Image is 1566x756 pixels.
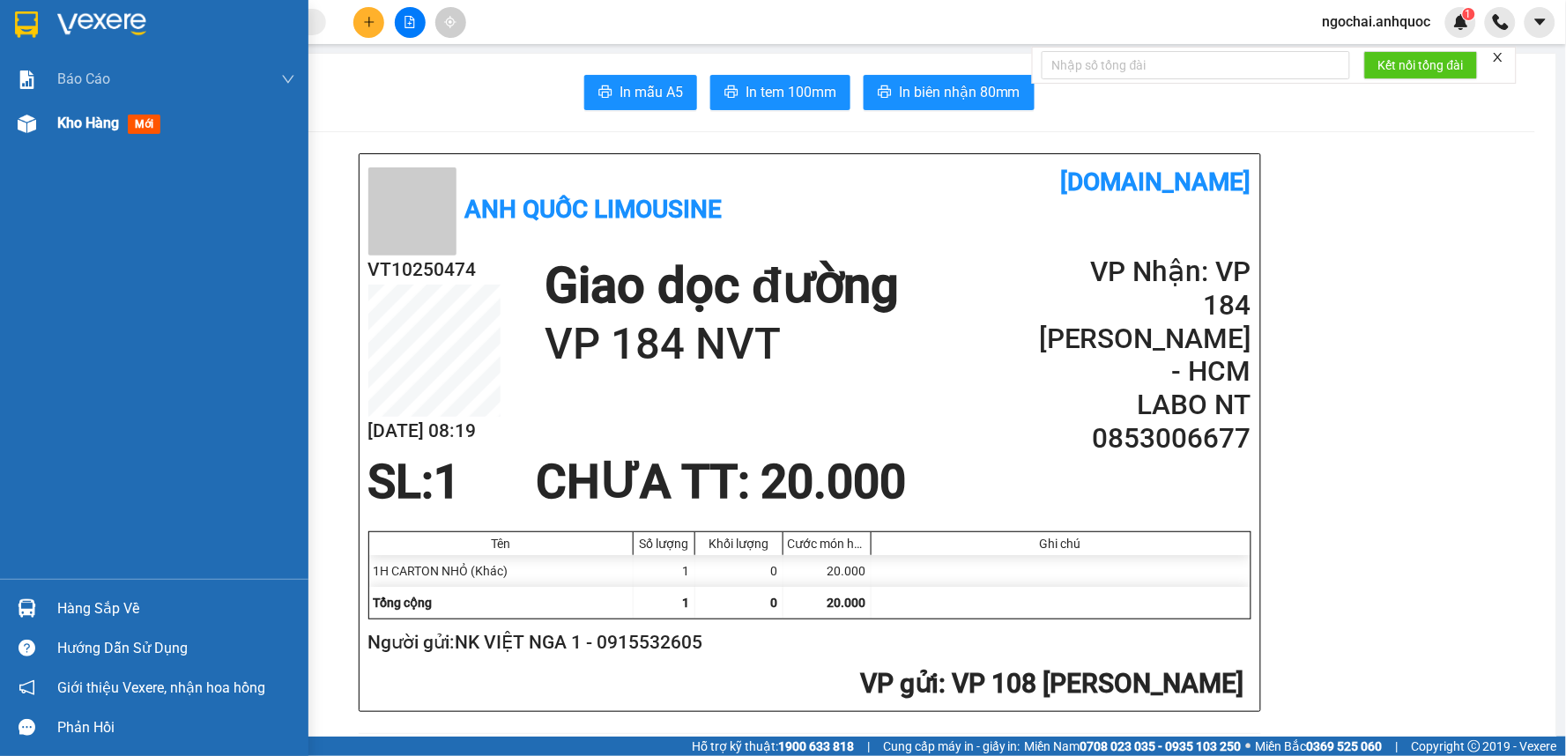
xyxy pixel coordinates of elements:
button: printerIn tem 100mm [710,75,850,110]
span: | [867,737,870,756]
div: Tên [374,537,628,551]
button: printerIn biên nhận 80mm [864,75,1035,110]
span: 20.000 [828,596,866,610]
strong: 0708 023 035 - 0935 103 250 [1080,739,1242,753]
button: file-add [395,7,426,38]
strong: 0369 525 060 [1307,739,1383,753]
span: message [19,719,35,736]
img: logo-vxr [15,11,38,38]
span: ⚪️ [1246,743,1251,750]
img: warehouse-icon [18,115,36,133]
div: Ghi chú [876,537,1246,551]
span: down [281,72,295,86]
div: Phản hồi [57,715,295,741]
span: 0 [771,596,778,610]
span: In biên nhận 80mm [899,81,1020,103]
span: Giới thiệu Vexere, nhận hoa hồng [57,677,265,699]
h2: 0853006677 [1039,422,1251,456]
div: Khối lượng [700,537,778,551]
span: ngochai.anhquoc [1309,11,1445,33]
span: Miền Nam [1025,737,1242,756]
b: Anh Quốc Limousine [465,195,723,224]
h2: LABO NT [1039,389,1251,422]
b: [DOMAIN_NAME] [1061,167,1251,196]
span: notification [19,679,35,696]
span: VP 184 NVT [168,124,278,186]
span: Kho hàng [57,115,119,131]
h2: [DATE] 08:19 [368,417,501,446]
div: 1H CARTON NHỎ (Khác) [369,555,634,587]
span: printer [878,85,892,101]
h2: VT10250474 [368,256,501,285]
span: Tổng cộng [374,596,433,610]
button: caret-down [1525,7,1555,38]
span: 1 [434,455,461,509]
div: 20.000 [783,555,872,587]
div: VP 184 [PERSON_NAME] - HCM [168,15,310,78]
span: In mẫu A5 [620,81,683,103]
h2: VP Nhận: VP 184 [PERSON_NAME] - HCM [1039,256,1251,389]
span: In tem 100mm [746,81,836,103]
img: icon-new-feature [1453,14,1469,30]
span: | [1396,737,1399,756]
div: Cước món hàng [788,537,866,551]
span: Nhận: [168,17,211,35]
span: plus [363,16,375,28]
span: question-circle [19,640,35,656]
button: aim [435,7,466,38]
div: NK VIỆT NGA 1 [15,57,156,78]
span: 1 [683,596,690,610]
span: VP gửi [861,668,939,699]
img: phone-icon [1493,14,1509,30]
div: VP 108 [PERSON_NAME] [15,15,156,57]
h2: Người gửi: NK VIỆT NGA 1 - 0915532605 [368,628,1244,657]
div: Hàng sắp về [57,596,295,622]
button: printerIn mẫu A5 [584,75,697,110]
div: Số lượng [638,537,690,551]
div: LABO NT [168,78,310,100]
span: Gửi: [15,17,42,35]
img: solution-icon [18,70,36,89]
span: file-add [404,16,416,28]
sup: 1 [1463,8,1475,20]
span: mới [128,115,160,134]
div: CHƯA TT : 20.000 [525,456,917,508]
span: Báo cáo [57,68,110,90]
h1: Giao dọc đường [545,256,899,316]
span: printer [598,85,612,101]
span: Kết nối tổng đài [1378,56,1464,75]
div: Hướng dẫn sử dụng [57,635,295,662]
span: Cung cấp máy in - giấy in: [883,737,1020,756]
button: Kết nối tổng đài [1364,51,1478,79]
button: plus [353,7,384,38]
input: Nhập số tổng đài [1042,51,1350,79]
h2: : VP 108 [PERSON_NAME] [368,666,1244,702]
span: printer [724,85,738,101]
div: 0915532605 [15,78,156,103]
span: Miền Bắc [1256,737,1383,756]
h1: VP 184 NVT [545,316,899,373]
img: warehouse-icon [18,599,36,618]
span: copyright [1468,740,1481,752]
span: 1 [1466,8,1472,20]
span: SL: [368,455,434,509]
div: 0853006677 [168,100,310,124]
span: caret-down [1533,14,1548,30]
span: aim [444,16,456,28]
span: Hỗ trợ kỹ thuật: [692,737,854,756]
div: 0 [695,555,783,587]
strong: 1900 633 818 [778,739,854,753]
div: 1 [634,555,695,587]
span: close [1492,51,1504,63]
